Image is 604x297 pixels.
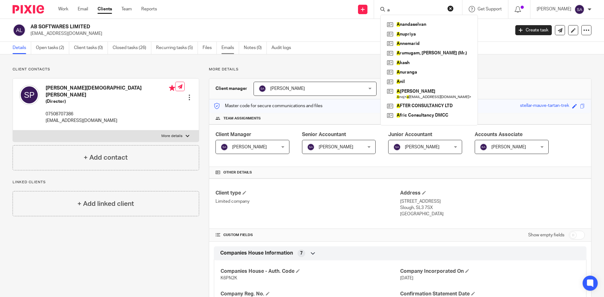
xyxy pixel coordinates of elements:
a: Notes (0) [244,42,267,54]
a: Client tasks (0) [74,42,108,54]
img: Pixie [13,5,44,14]
label: Show empty fields [528,232,564,238]
span: [PERSON_NAME] [405,145,439,149]
h4: Companies House - Auth. Code [221,268,400,275]
p: [PERSON_NAME] [537,6,571,12]
span: [DATE] [400,276,413,280]
a: Create task [515,25,552,35]
h4: [PERSON_NAME][DEMOGRAPHIC_DATA][PERSON_NAME] [46,85,175,98]
span: Client Manager [215,132,251,137]
span: [PERSON_NAME] [270,86,305,91]
input: Search [387,8,443,13]
span: Junior Accountant [388,132,432,137]
span: 7 [300,250,303,256]
h2: AB SOFTWARES LIMITED [31,24,411,30]
span: Senior Accountant [302,132,346,137]
span: Companies House Information [220,250,293,256]
span: Team assignments [223,116,261,121]
span: Other details [223,170,252,175]
p: More details [161,134,182,139]
a: Clients [98,6,112,12]
h4: Company Incorporated On [400,268,580,275]
span: [PERSON_NAME] [491,145,526,149]
p: [EMAIL_ADDRESS][DOMAIN_NAME] [31,30,506,37]
a: Reports [141,6,157,12]
p: Slough, SL3 7SX [400,205,585,211]
img: svg%3E [259,85,266,92]
h3: Client manager [215,85,247,92]
h4: CUSTOM FIELDS [215,233,400,238]
span: K6PN2K [221,276,237,280]
a: Email [78,6,88,12]
a: Closed tasks (26) [113,42,151,54]
a: Recurring tasks (5) [156,42,198,54]
p: Linked clients [13,180,199,185]
i: Primary [169,85,175,91]
a: Team [121,6,132,12]
h4: Address [400,190,585,196]
h4: Client type [215,190,400,196]
div: stellar-mauve-tartan-trek [520,102,569,110]
p: Master code for secure communications and files [214,103,322,109]
p: 07508707386 [46,111,175,117]
a: Emails [221,42,239,54]
img: svg%3E [480,143,487,151]
h4: + Add contact [84,153,128,162]
p: Limited company [215,198,400,205]
span: [PERSON_NAME] [232,145,267,149]
span: Accounts Associate [475,132,523,137]
a: Open tasks (2) [36,42,69,54]
a: Details [13,42,31,54]
img: svg%3E [307,143,315,151]
p: [GEOGRAPHIC_DATA] [400,211,585,217]
img: svg%3E [574,4,584,14]
h5: (Director) [46,98,175,105]
p: Client contacts [13,67,199,72]
a: Files [203,42,217,54]
span: Get Support [478,7,502,11]
span: [PERSON_NAME] [319,145,353,149]
img: svg%3E [221,143,228,151]
p: [STREET_ADDRESS] [400,198,585,205]
h4: + Add linked client [77,199,134,209]
img: svg%3E [19,85,39,105]
p: [EMAIL_ADDRESS][DOMAIN_NAME] [46,118,175,124]
p: More details [209,67,591,72]
a: Audit logs [271,42,296,54]
img: svg%3E [393,143,401,151]
a: Work [58,6,68,12]
button: Clear [447,5,454,12]
img: svg%3E [13,24,26,37]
